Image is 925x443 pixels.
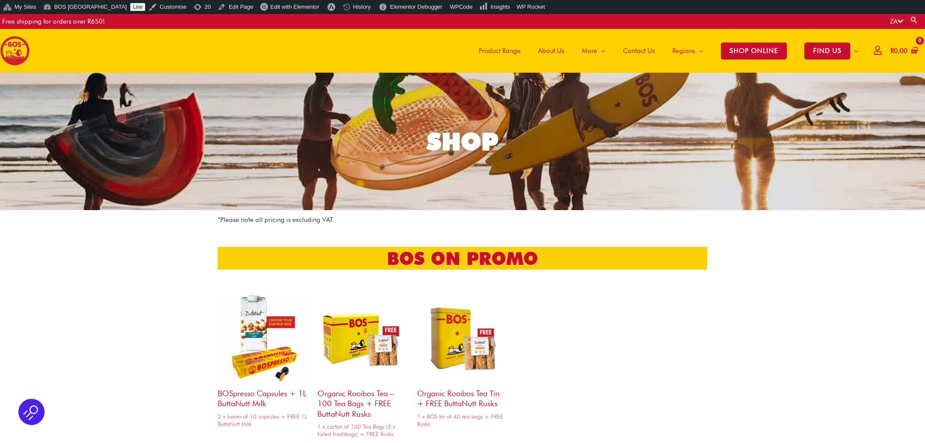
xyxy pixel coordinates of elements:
img: organic rooibos tea tin [417,293,508,384]
bdi: 0.00 [890,47,908,55]
img: bospresso capsules + 1l buttanutt milk [218,293,309,384]
span: 2 x boxes of 10 capsules + FREE 1L ButtaNutt Milk [218,413,309,428]
span: Regions [672,38,695,64]
span: SHOP ONLINE [721,42,787,60]
h2: BOSpresso capsules + 1L ButtaNutt Milk [218,384,309,409]
a: About Us [529,29,573,73]
span: Contact Us [623,38,655,64]
span: Product Range [479,38,521,64]
a: Organic Rooibos Tea – 100 Tea Bags + FREE ButtaNutt Rusks1 x carton of 100 Tea Bags (5 x foiled f... [317,293,408,441]
div: SHOP [427,130,498,154]
a: Regions [664,29,712,73]
a: Product Range [470,29,529,73]
a: Live [130,3,145,11]
a: BOSpresso capsules + 1L ButtaNutt Milk2 x boxes of 10 capsules + FREE 1L ButtaNutt Milk [218,293,309,430]
h2: bos on promo [218,247,707,270]
a: View Shopping Cart, empty [889,41,918,61]
a: Organic Rooibos Tea Tin + FREE ButtaNutt Rusks1 x BOS tin of 40 tea bags + FREE Rusks [417,293,508,430]
span: FIND US [804,42,850,60]
nav: Site Navigation [463,29,867,73]
h2: Organic Rooibos Tea – 100 Tea Bags + FREE ButtaNutt Rusks [317,384,408,419]
p: *Please note all pricing is excluding VAT [218,214,707,225]
span: R [890,47,894,55]
span: 1 x carton of 100 Tea Bags (5 x foiled freshbags) + FREE Rusks [317,423,408,438]
span: About Us [538,38,564,64]
a: SHOP ONLINE [712,29,796,73]
h2: Organic Rooibos Tea Tin + FREE ButtaNutt Rusks [417,384,508,409]
a: More [573,29,614,73]
a: ZA [890,18,903,25]
div: Free shipping for orders over R650! [2,14,105,29]
a: Search button [910,16,918,24]
span: 1 x BOS tin of 40 tea bags + FREE Rusks [417,413,508,428]
a: Contact Us [614,29,664,73]
span: Edit with Elementor [271,4,320,10]
span: More [582,38,597,64]
img: organic rooibos tea 100 tea bags [317,293,408,384]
